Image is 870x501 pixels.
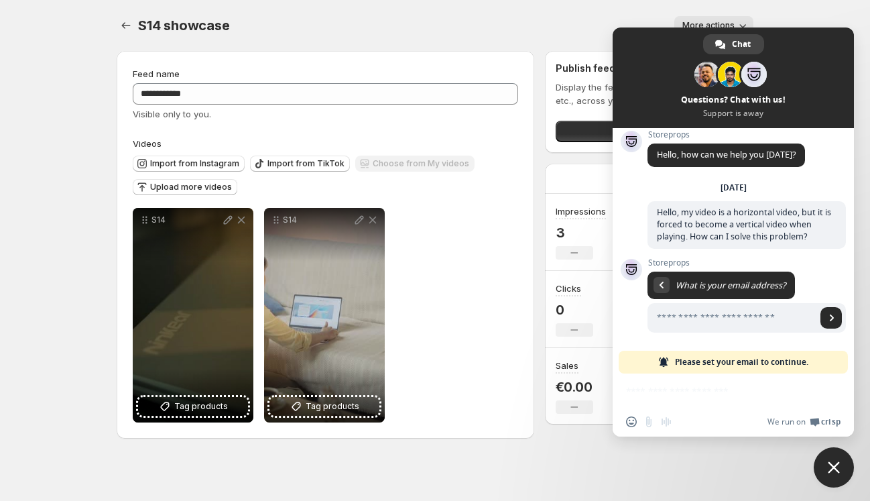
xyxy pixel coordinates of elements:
span: Send [820,307,842,329]
p: €0.00 [556,379,593,395]
span: Import from TikTok [267,158,345,169]
span: Visible only to you. [133,109,211,119]
span: Hello, my video is a horizontal video, but it is forced to become a vertical video when playing. ... [657,207,831,242]
h3: Impressions [556,205,606,218]
span: Crisp [821,416,841,427]
span: S14 showcase [138,17,230,34]
span: Insert an emoji [626,416,637,427]
span: We run on [767,416,806,427]
p: Display the feed as a carousel, spotlight, etc., across your store. [556,80,743,107]
span: What is your email address? [676,280,786,291]
h3: Clicks [556,282,581,295]
button: Publish [556,121,743,142]
div: Return to message [654,277,670,293]
button: Upload more videos [133,179,237,195]
p: 0 [556,302,593,318]
span: Hello, how can we help you [DATE]? [657,149,796,160]
button: More actions [674,16,753,35]
span: Videos [133,138,162,149]
h2: Publish feed [556,62,743,75]
p: S14 [283,215,353,225]
h3: Sales [556,359,578,372]
div: S14Tag products [264,208,385,423]
button: Tag products [138,397,248,416]
button: Settings [117,16,135,35]
div: S14Tag products [133,208,253,423]
button: Import from TikTok [250,156,350,172]
a: We run onCrisp [767,416,841,427]
div: Chat [703,34,764,54]
p: 3 [556,225,606,241]
span: Import from Instagram [150,158,239,169]
span: Upload more videos [150,182,232,192]
div: [DATE] [721,184,747,192]
span: More actions [682,20,735,31]
span: Tag products [174,400,228,413]
span: Storeprops [647,258,846,268]
button: Tag products [269,397,379,416]
span: Tag products [306,400,359,413]
span: Please set your email to continue. [675,351,808,374]
span: Chat [732,34,751,54]
p: S14 [151,215,221,225]
div: Close chat [814,447,854,488]
span: Feed name [133,68,180,79]
span: Storeprops [647,130,805,140]
button: Import from Instagram [133,156,245,172]
input: Enter your email address... [647,303,816,333]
